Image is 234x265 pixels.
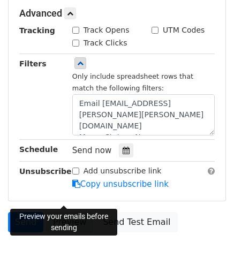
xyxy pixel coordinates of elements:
[84,37,127,49] label: Track Clicks
[72,179,169,189] a: Copy unsubscribe link
[96,212,177,232] a: Send Test Email
[180,214,234,265] iframe: Chat Widget
[84,165,162,177] label: Add unsubscribe link
[19,7,215,19] h5: Advanced
[72,146,112,155] span: Send now
[8,212,43,232] a: Send
[163,25,205,36] label: UTM Codes
[72,72,193,93] small: Only include spreadsheet rows that match the following filters:
[19,145,58,154] strong: Schedule
[19,26,55,35] strong: Tracking
[19,167,72,176] strong: Unsubscribe
[10,209,117,236] div: Preview your emails before sending
[19,59,47,68] strong: Filters
[84,25,130,36] label: Track Opens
